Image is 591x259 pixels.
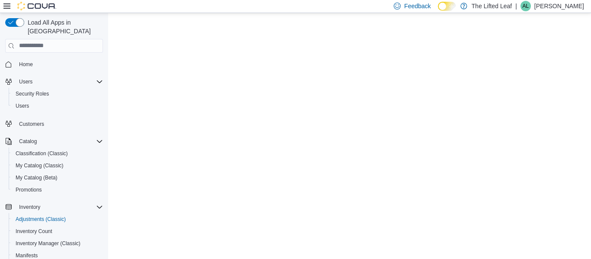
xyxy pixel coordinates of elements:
a: Adjustments (Classic) [12,214,69,224]
span: Home [19,61,33,68]
button: Inventory [16,202,44,212]
button: Users [16,77,36,87]
button: My Catalog (Beta) [9,172,106,184]
span: Adjustments (Classic) [12,214,103,224]
span: Users [16,102,29,109]
p: [PERSON_NAME] [534,1,584,11]
span: Customers [16,118,103,129]
a: Security Roles [12,89,52,99]
a: Customers [16,119,48,129]
button: Users [2,76,106,88]
span: Home [16,59,103,70]
button: Customers [2,117,106,130]
a: Promotions [12,185,45,195]
button: Inventory Count [9,225,106,237]
a: My Catalog (Classic) [12,160,67,171]
span: Inventory Count [16,228,52,235]
span: Load All Apps in [GEOGRAPHIC_DATA] [24,18,103,35]
span: Catalog [16,136,103,147]
button: Classification (Classic) [9,147,106,160]
button: My Catalog (Classic) [9,160,106,172]
a: Users [12,101,32,111]
span: Adjustments (Classic) [16,216,66,223]
span: My Catalog (Beta) [12,173,103,183]
a: My Catalog (Beta) [12,173,61,183]
span: Inventory Manager (Classic) [16,240,80,247]
span: Users [12,101,103,111]
a: Home [16,59,36,70]
div: Anna Lutz [520,1,531,11]
span: My Catalog (Classic) [16,162,64,169]
span: Security Roles [16,90,49,97]
a: Classification (Classic) [12,148,71,159]
button: Users [9,100,106,112]
span: My Catalog (Beta) [16,174,58,181]
p: | [515,1,517,11]
button: Catalog [16,136,40,147]
button: Inventory Manager (Classic) [9,237,106,249]
span: Feedback [404,2,430,10]
span: My Catalog (Classic) [12,160,103,171]
input: Dark Mode [438,2,456,11]
button: Security Roles [9,88,106,100]
span: Classification (Classic) [16,150,68,157]
span: Classification (Classic) [12,148,103,159]
span: Inventory [19,204,40,211]
span: Inventory Manager (Classic) [12,238,103,249]
a: Inventory Manager (Classic) [12,238,84,249]
span: Inventory [16,202,103,212]
button: Inventory [2,201,106,213]
button: Adjustments (Classic) [9,213,106,225]
span: Manifests [16,252,38,259]
span: Catalog [19,138,37,145]
span: AL [523,1,529,11]
span: Users [19,78,32,85]
button: Catalog [2,135,106,147]
p: The Lifted Leaf [472,1,512,11]
span: Promotions [16,186,42,193]
span: Promotions [12,185,103,195]
img: Cova [17,2,56,10]
button: Promotions [9,184,106,196]
span: Inventory Count [12,226,103,237]
span: Customers [19,121,44,128]
a: Inventory Count [12,226,56,237]
button: Home [2,58,106,70]
span: Security Roles [12,89,103,99]
span: Users [16,77,103,87]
